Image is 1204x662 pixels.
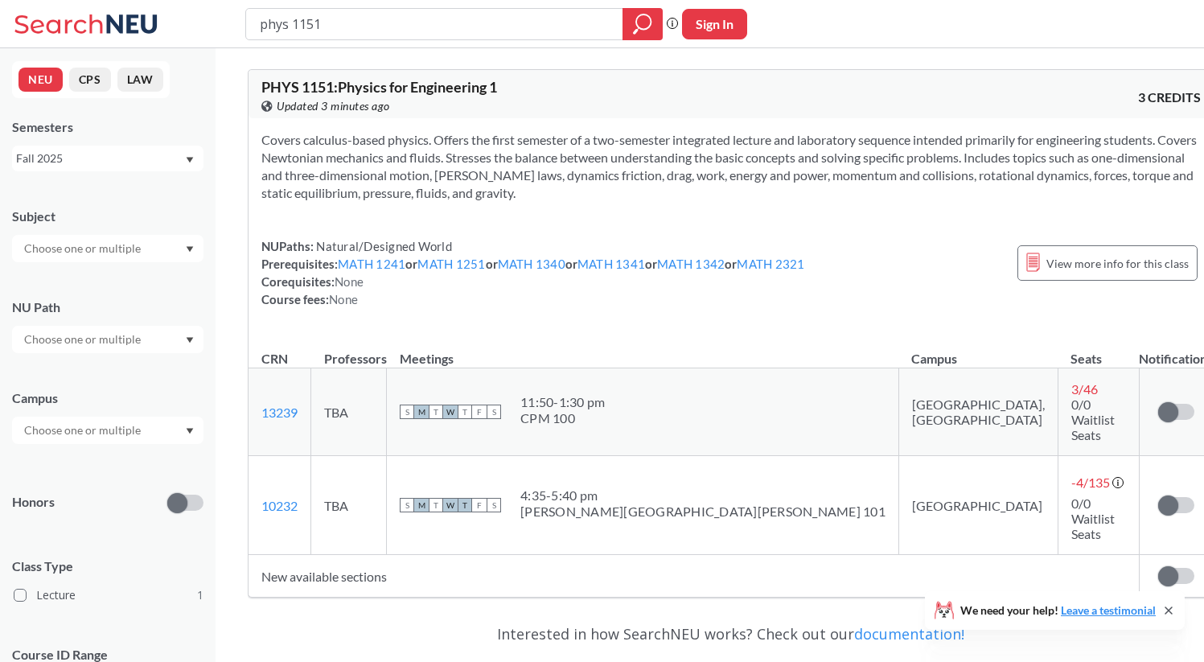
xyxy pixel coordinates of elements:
div: CRN [261,350,288,368]
span: Updated 3 minutes ago [277,97,390,115]
span: 3 CREDITS [1138,88,1201,106]
span: Natural/Designed World [314,239,452,253]
span: M [414,498,429,512]
span: T [458,498,472,512]
td: [GEOGRAPHIC_DATA] [898,456,1058,555]
span: W [443,405,458,419]
span: We need your help! [960,605,1156,616]
span: 0/0 Waitlist Seats [1071,397,1115,442]
span: S [400,498,414,512]
div: 11:50 - 1:30 pm [520,394,605,410]
svg: Dropdown arrow [186,246,194,253]
div: Campus [12,389,203,407]
a: MATH 2321 [737,257,804,271]
a: Leave a testimonial [1061,603,1156,617]
div: magnifying glass [623,8,663,40]
span: None [329,292,358,306]
a: MATH 1251 [417,257,485,271]
span: -4 / 135 [1071,475,1110,490]
span: 0/0 Waitlist Seats [1071,495,1115,541]
div: Dropdown arrow [12,326,203,353]
td: TBA [311,368,387,456]
span: W [443,498,458,512]
th: Professors [311,334,387,368]
span: 1 [197,586,203,604]
div: Dropdown arrow [12,235,203,262]
th: Campus [898,334,1058,368]
span: Class Type [12,557,203,575]
a: MATH 1241 [338,257,405,271]
td: TBA [311,456,387,555]
button: CPS [69,68,111,92]
p: Honors [12,493,55,512]
span: None [335,274,364,289]
div: 4:35 - 5:40 pm [520,487,886,504]
button: Sign In [682,9,747,39]
button: LAW [117,68,163,92]
div: CPM 100 [520,410,605,426]
span: F [472,405,487,419]
label: Lecture [14,585,203,606]
svg: magnifying glass [633,13,652,35]
a: MATH 1340 [498,257,565,271]
a: MATH 1342 [657,257,725,271]
a: MATH 1341 [577,257,645,271]
div: Subject [12,208,203,225]
span: 3 / 46 [1071,381,1098,397]
td: [GEOGRAPHIC_DATA], [GEOGRAPHIC_DATA] [898,368,1058,456]
svg: Dropdown arrow [186,157,194,163]
div: NUPaths: Prerequisites: or or or or or Corequisites: Course fees: [261,237,805,308]
th: Seats [1058,334,1139,368]
span: M [414,405,429,419]
svg: Dropdown arrow [186,337,194,343]
td: New available sections [249,555,1139,598]
th: Meetings [387,334,899,368]
span: T [458,405,472,419]
span: F [472,498,487,512]
span: View more info for this class [1046,253,1189,273]
section: Covers calculus-based physics. Offers the first semester of a two-semester integrated lecture and... [261,131,1201,202]
div: Fall 2025 [16,150,184,167]
a: 10232 [261,498,298,513]
span: T [429,498,443,512]
div: NU Path [12,298,203,316]
input: Choose one or multiple [16,421,151,440]
span: S [400,405,414,419]
svg: Dropdown arrow [186,428,194,434]
div: [PERSON_NAME][GEOGRAPHIC_DATA][PERSON_NAME] 101 [520,504,886,520]
div: Dropdown arrow [12,417,203,444]
button: NEU [18,68,63,92]
input: Class, professor, course number, "phrase" [258,10,611,38]
input: Choose one or multiple [16,330,151,349]
a: 13239 [261,405,298,420]
input: Choose one or multiple [16,239,151,258]
div: Fall 2025Dropdown arrow [12,146,203,171]
div: Semesters [12,118,203,136]
span: PHYS 1151 : Physics for Engineering 1 [261,78,497,96]
span: S [487,405,501,419]
span: T [429,405,443,419]
a: documentation! [854,624,964,643]
span: S [487,498,501,512]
